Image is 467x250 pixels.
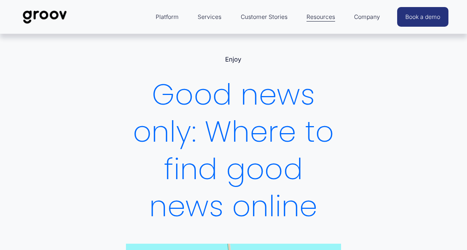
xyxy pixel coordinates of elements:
a: Enjoy [225,56,241,63]
a: Book a demo [397,7,448,27]
h1: Good news only: Where to find good news online [126,76,341,225]
a: Customer Stories [237,8,291,26]
a: folder dropdown [152,8,182,26]
span: Resources [307,12,335,22]
span: Company [354,12,380,22]
img: Groov | Workplace Science Platform | Unlock Performance | Drive Results [19,5,71,29]
span: Platform [156,12,179,22]
a: folder dropdown [303,8,339,26]
a: Services [194,8,225,26]
a: folder dropdown [350,8,384,26]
